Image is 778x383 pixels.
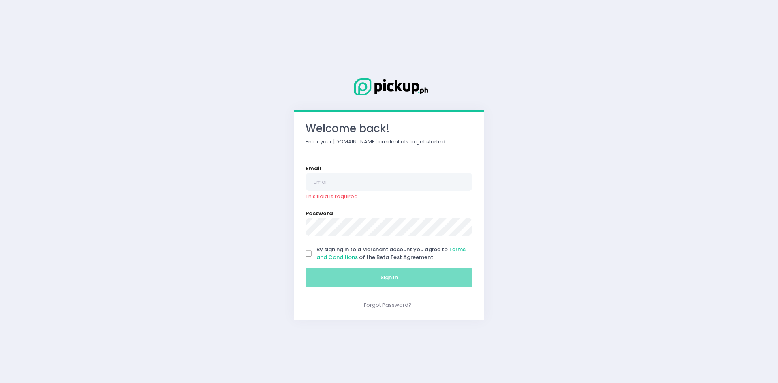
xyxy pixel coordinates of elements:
[348,77,430,97] img: Logo
[306,193,472,201] div: This field is required
[306,173,472,191] input: Email
[306,122,472,135] h3: Welcome back!
[380,274,398,281] span: Sign In
[364,301,412,309] a: Forgot Password?
[306,138,472,146] p: Enter your [DOMAIN_NAME] credentials to get started.
[306,210,333,218] label: Password
[316,246,466,261] a: Terms and Conditions
[306,165,321,173] label: Email
[306,268,472,287] button: Sign In
[316,246,466,261] span: By signing in to a Merchant account you agree to of the Beta Test Agreement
